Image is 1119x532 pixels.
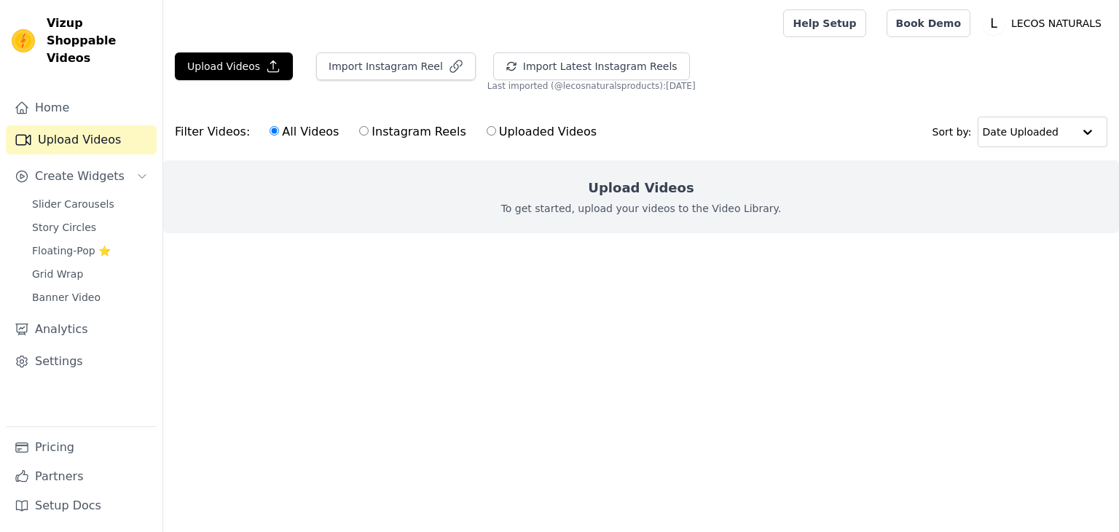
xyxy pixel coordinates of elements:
a: Setup Docs [6,491,157,520]
a: Partners [6,462,157,491]
span: Last imported (@ lecosnaturalsproducts ): [DATE] [487,80,696,92]
a: Help Setup [783,9,865,37]
input: Instagram Reels [359,126,369,136]
h2: Upload Videos [588,178,694,198]
input: Uploaded Videos [487,126,496,136]
a: Home [6,93,157,122]
div: Filter Videos: [175,115,605,149]
label: Instagram Reels [358,122,466,141]
a: Upload Videos [6,125,157,154]
span: Grid Wrap [32,267,83,281]
input: All Videos [270,126,279,136]
span: Slider Carousels [32,197,114,211]
a: Slider Carousels [23,194,157,214]
img: Vizup [12,29,35,52]
span: Floating-Pop ⭐ [32,243,111,258]
button: L LECOS NATURALS [982,10,1107,36]
a: Pricing [6,433,157,462]
a: Settings [6,347,157,376]
p: To get started, upload your videos to the Video Library. [501,201,782,216]
a: Floating-Pop ⭐ [23,240,157,261]
p: LECOS NATURALS [1005,10,1107,36]
label: All Videos [269,122,339,141]
span: Vizup Shoppable Videos [47,15,151,67]
button: Create Widgets [6,162,157,191]
a: Story Circles [23,217,157,238]
text: L [990,16,997,31]
button: Import Instagram Reel [316,52,476,80]
span: Create Widgets [35,168,125,185]
a: Analytics [6,315,157,344]
a: Book Demo [887,9,970,37]
span: Story Circles [32,220,96,235]
label: Uploaded Videos [486,122,597,141]
span: Banner Video [32,290,101,305]
button: Import Latest Instagram Reels [493,52,690,80]
a: Banner Video [23,287,157,308]
button: Upload Videos [175,52,293,80]
a: Grid Wrap [23,264,157,284]
div: Sort by: [932,117,1108,147]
